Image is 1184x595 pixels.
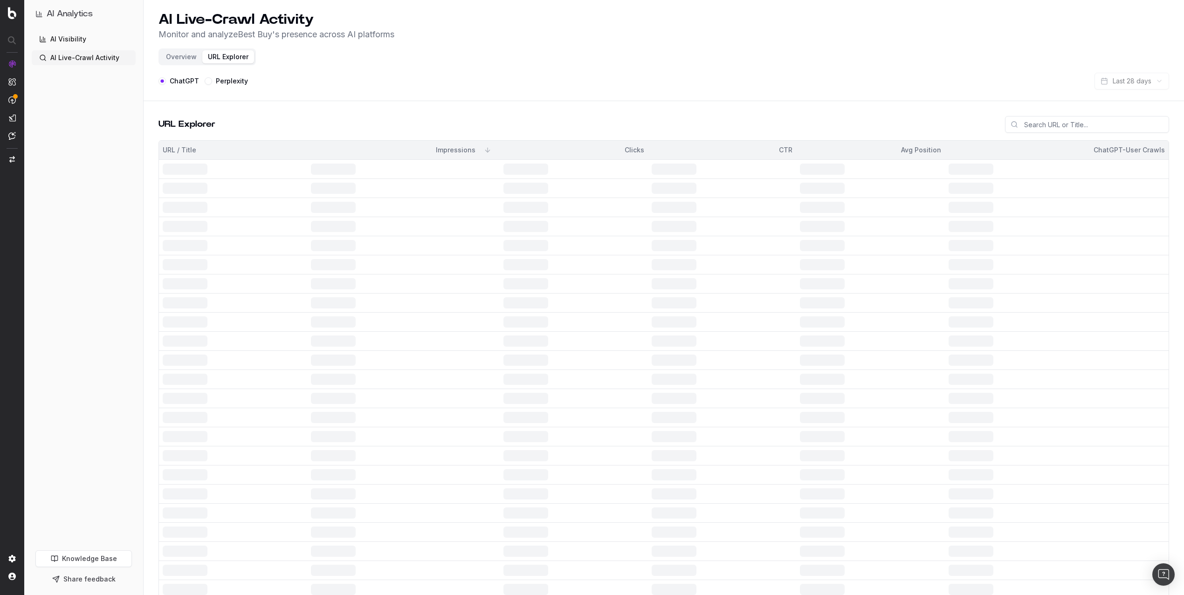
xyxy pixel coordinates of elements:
[32,50,136,65] a: AI Live-Crawl Activity
[8,7,16,19] img: Botify logo
[160,50,202,63] button: Overview
[170,78,199,84] label: ChatGPT
[32,32,136,47] a: AI Visibility
[1005,116,1169,133] input: Search URL or Title...
[216,78,248,84] label: Perplexity
[8,573,16,580] img: My account
[158,11,394,28] h1: AI Live-Crawl Activity
[311,145,475,155] div: Impressions
[202,50,254,63] button: URL Explorer
[163,145,303,155] div: URL / Title
[47,7,93,21] h1: AI Analytics
[8,132,16,140] img: Assist
[35,550,132,567] a: Knowledge Base
[800,145,941,155] div: Avg Position
[8,555,16,562] img: Setting
[652,145,792,155] div: CTR
[8,114,16,122] img: Studio
[8,78,16,86] img: Intelligence
[35,7,132,21] button: AI Analytics
[8,96,16,104] img: Activation
[8,60,16,68] img: Analytics
[1152,563,1175,586] div: Open Intercom Messenger
[9,156,15,163] img: Switch project
[158,118,215,131] h2: URL Explorer
[503,145,644,155] div: Clicks
[35,571,132,588] button: Share feedback
[949,145,1165,155] div: ChatGPT-User Crawls
[158,28,394,41] p: Monitor and analyze Best Buy 's presence across AI platforms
